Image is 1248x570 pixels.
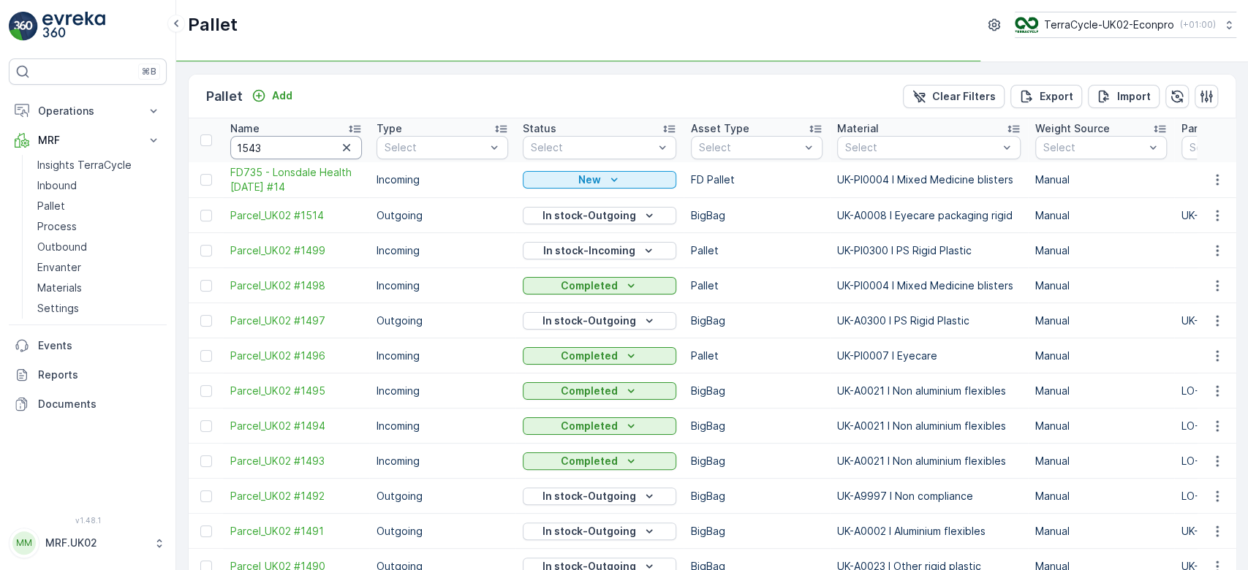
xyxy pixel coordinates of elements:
p: Outbound [37,240,87,254]
button: In stock-Outgoing [523,522,676,540]
td: Manual [1028,162,1174,198]
p: Completed [561,349,618,363]
p: Inbound [37,178,77,193]
td: Incoming [369,373,515,408]
td: UK-A0021 I Non aluminium flexibles [830,444,1028,479]
button: TerraCycle-UK02-Econpro(+01:00) [1015,12,1236,38]
p: Reports [38,368,161,382]
span: Parcel_UK02 #1491 [230,524,362,539]
span: v 1.48.1 [9,516,167,525]
p: Select [845,140,998,155]
p: Events [38,338,161,353]
div: Toggle Row Selected [200,174,212,186]
p: Name [230,121,260,136]
td: BigBag [684,373,830,408]
td: Manual [1028,303,1174,338]
p: Pallet [206,86,243,107]
a: Parcel_UK02 #1493 [230,454,362,468]
td: UK-A0300 I PS Rigid Plastic [830,303,1028,338]
p: Import [1117,89,1151,104]
p: Completed [561,454,618,468]
p: In stock-Incoming [543,243,635,258]
div: Toggle Row Selected [200,350,212,362]
div: Toggle Row Selected [200,455,212,467]
button: Completed [523,347,676,365]
a: Parcel_UK02 #1492 [230,489,362,503]
button: Add [246,87,298,104]
td: BigBag [684,303,830,338]
a: Process [31,216,167,237]
p: Materials [37,281,82,295]
td: Pallet [684,268,830,303]
p: MRF.UK02 [45,536,146,550]
p: Insights TerraCycle [37,158,132,172]
button: New [523,171,676,189]
a: Reports [9,360,167,389]
p: In stock-Outgoing [542,524,636,539]
td: Manual [1028,268,1174,303]
td: Outgoing [369,198,515,233]
span: FD735 - Lonsdale Health [DATE] #14 [230,165,362,194]
p: MRF [38,133,137,148]
a: Parcel_UK02 #1497 [230,313,362,328]
p: Pallet [188,13,238,37]
div: Toggle Row Selected [200,245,212,256]
p: Select [385,140,485,155]
p: In stock-Outgoing [542,489,636,503]
button: In stock-Outgoing [523,312,676,330]
td: BigBag [684,198,830,233]
p: Pallet [37,199,65,213]
p: New [578,172,601,187]
td: FD Pallet [684,162,830,198]
a: Insights TerraCycle [31,155,167,175]
p: ⌘B [142,66,156,77]
a: Parcel_UK02 #1496 [230,349,362,363]
td: Manual [1028,198,1174,233]
button: MMMRF.UK02 [9,528,167,558]
p: TerraCycle-UK02-Econpro [1044,18,1174,32]
td: Outgoing [369,479,515,514]
td: UK-A0002 I Aluminium flexibles [830,514,1028,549]
td: BigBag [684,444,830,479]
a: Settings [31,298,167,319]
a: Parcel_UK02 #1495 [230,384,362,398]
a: Parcel_UK02 #1499 [230,243,362,258]
td: Outgoing [369,514,515,549]
p: Documents [38,397,161,411]
p: Process [37,219,77,234]
td: UK-A0021 I Non aluminium flexibles [830,373,1028,408]
p: Type [377,121,402,136]
a: Outbound [31,237,167,257]
button: Export [1010,85,1082,108]
a: Parcel_UK02 #1514 [230,208,362,223]
div: Toggle Row Selected [200,315,212,327]
a: FD735 - Lonsdale Health 27.08.2025 #14 [230,165,362,194]
td: Incoming [369,444,515,479]
td: Manual [1028,479,1174,514]
p: Completed [561,419,618,433]
p: Add [272,88,292,103]
a: Materials [31,278,167,298]
p: Select [699,140,800,155]
td: BigBag [684,514,830,549]
div: Toggle Row Selected [200,525,212,537]
p: In stock-Outgoing [542,208,636,223]
p: Weight Source [1035,121,1110,136]
td: Incoming [369,162,515,198]
button: In stock-Outgoing [523,207,676,224]
a: Events [9,331,167,360]
a: Envanter [31,257,167,278]
button: Import [1088,85,1160,108]
p: In stock-Outgoing [542,313,636,328]
td: BigBag [684,408,830,444]
td: UK-PI0300 I PS Rigid Plastic [830,233,1028,268]
button: Clear Filters [903,85,1005,108]
div: Toggle Row Selected [200,490,212,502]
button: Completed [523,452,676,470]
p: Operations [38,104,137,118]
a: Parcel_UK02 #1498 [230,278,362,293]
